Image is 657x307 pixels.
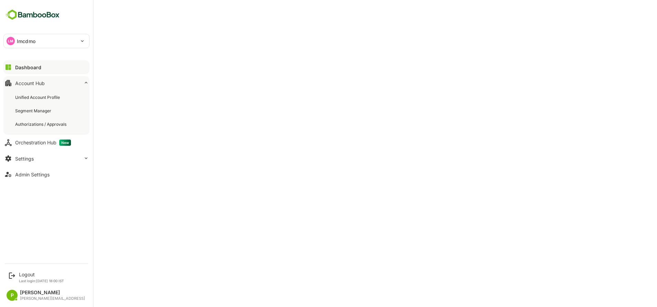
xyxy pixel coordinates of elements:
[59,140,71,146] span: New
[7,37,15,45] div: LM
[15,121,68,127] div: Authorizations / Approvals
[3,60,90,74] button: Dashboard
[15,172,50,177] div: Admin Settings
[7,290,18,301] div: P
[3,76,90,90] button: Account Hub
[15,140,71,146] div: Orchestration Hub
[19,272,64,277] div: Logout
[3,8,62,21] img: BambooboxFullLogoMark.5f36c76dfaba33ec1ec1367b70bb1252.svg
[3,136,90,150] button: Orchestration HubNew
[3,167,90,181] button: Admin Settings
[15,94,61,100] div: Unified Account Profile
[17,38,35,45] p: lmcdmo
[3,152,90,165] button: Settings
[15,64,41,70] div: Dashboard
[20,296,85,301] div: [PERSON_NAME][EMAIL_ADDRESS]
[15,156,34,162] div: Settings
[20,290,85,296] div: [PERSON_NAME]
[15,80,45,86] div: Account Hub
[19,279,64,283] p: Last login: [DATE] 18:00 IST
[4,34,89,48] div: LMlmcdmo
[15,108,53,114] div: Segment Manager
